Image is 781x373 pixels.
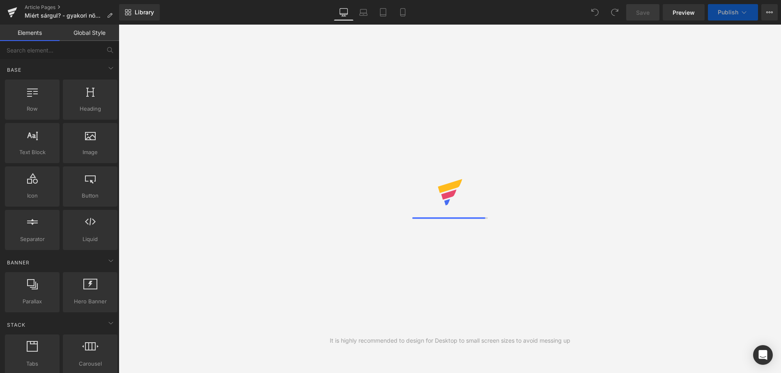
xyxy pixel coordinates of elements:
a: Tablet [373,4,393,20]
button: Undo [587,4,603,20]
span: Button [65,191,115,200]
span: Base [6,66,22,74]
a: Laptop [354,4,373,20]
span: Publish [718,9,738,16]
span: Carousel [65,359,115,368]
span: Heading [65,105,115,113]
a: New Library [119,4,160,20]
span: Liquid [65,235,115,243]
div: Open Intercom Messenger [753,345,773,365]
span: Text Block [7,148,57,157]
span: Banner [6,259,30,266]
a: Mobile [393,4,413,20]
span: Image [65,148,115,157]
span: Miért sárgul? - gyakori növénybetegségek [25,12,103,19]
button: More [761,4,778,20]
span: Preview [673,8,695,17]
div: It is highly recommended to design for Desktop to small screen sizes to avoid messing up [330,336,570,345]
a: Desktop [334,4,354,20]
span: Save [636,8,650,17]
span: Tabs [7,359,57,368]
span: Icon [7,191,57,200]
a: Global Style [60,25,119,41]
a: Preview [663,4,705,20]
span: Hero Banner [65,297,115,306]
span: Stack [6,321,26,329]
span: Separator [7,235,57,243]
a: Article Pages [25,4,119,11]
span: Library [135,9,154,16]
span: Parallax [7,297,57,306]
span: Row [7,105,57,113]
button: Publish [708,4,758,20]
button: Redo [606,4,623,20]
